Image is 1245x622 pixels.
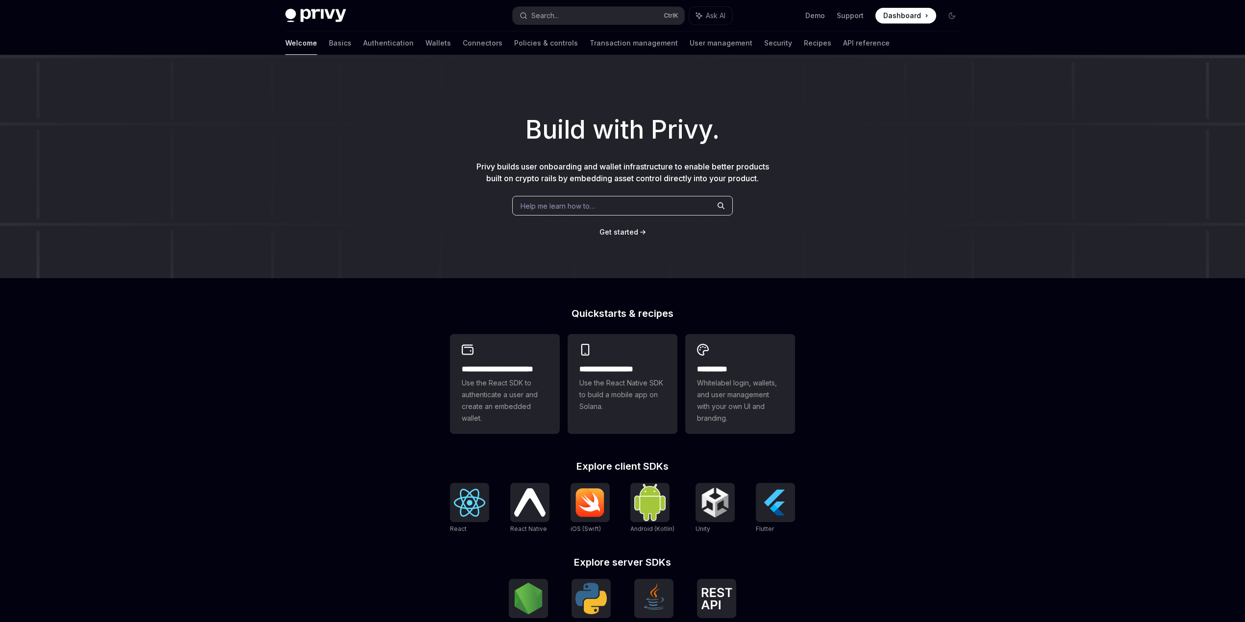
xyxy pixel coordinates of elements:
img: REST API [701,588,732,609]
a: Policies & controls [514,31,578,55]
a: Demo [805,11,825,21]
img: Android (Kotlin) [634,484,666,521]
a: FlutterFlutter [756,483,795,534]
h1: Build with Privy. [16,111,1229,149]
a: Authentication [363,31,414,55]
a: Welcome [285,31,317,55]
a: Wallets [425,31,451,55]
div: Search... [531,10,559,22]
a: Dashboard [875,8,936,24]
a: ReactReact [450,483,489,534]
a: User management [690,31,752,55]
a: React NativeReact Native [510,483,549,534]
img: React [454,489,485,517]
a: Connectors [463,31,502,55]
span: Dashboard [883,11,921,21]
a: Get started [599,227,638,237]
img: iOS (Swift) [574,488,606,517]
a: **** **** **** ***Use the React Native SDK to build a mobile app on Solana. [568,334,677,434]
a: Recipes [804,31,831,55]
h2: Explore client SDKs [450,461,795,471]
span: React [450,525,467,532]
img: React Native [514,488,546,516]
span: Privy builds user onboarding and wallet infrastructure to enable better products built on crypto ... [476,162,769,183]
span: Use the React SDK to authenticate a user and create an embedded wallet. [462,377,548,424]
a: Basics [329,31,351,55]
a: UnityUnity [696,483,735,534]
a: Transaction management [590,31,678,55]
span: Unity [696,525,710,532]
span: Whitelabel login, wallets, and user management with your own UI and branding. [697,377,783,424]
span: Ask AI [706,11,725,21]
button: Toggle dark mode [944,8,960,24]
span: Help me learn how to… [521,201,595,211]
a: **** *****Whitelabel login, wallets, and user management with your own UI and branding. [685,334,795,434]
span: iOS (Swift) [571,525,601,532]
span: Ctrl K [664,12,678,20]
a: Security [764,31,792,55]
img: Unity [699,487,731,518]
a: Android (Kotlin)Android (Kotlin) [630,483,674,534]
img: Java [638,583,670,614]
button: Search...CtrlK [513,7,684,24]
span: Get started [599,228,638,236]
img: dark logo [285,9,346,23]
span: Android (Kotlin) [630,525,674,532]
span: Flutter [756,525,774,532]
span: Use the React Native SDK to build a mobile app on Solana. [579,377,666,412]
button: Ask AI [689,7,732,24]
img: NodeJS [513,583,544,614]
img: Python [575,583,607,614]
a: Support [837,11,864,21]
h2: Explore server SDKs [450,557,795,567]
a: iOS (Swift)iOS (Swift) [571,483,610,534]
h2: Quickstarts & recipes [450,309,795,318]
a: API reference [843,31,890,55]
img: Flutter [760,487,791,518]
span: React Native [510,525,547,532]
